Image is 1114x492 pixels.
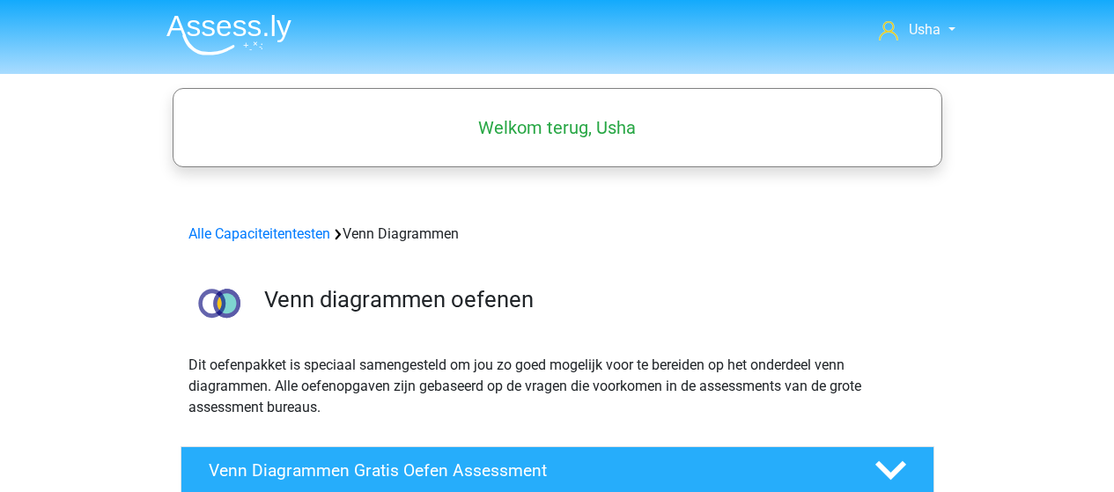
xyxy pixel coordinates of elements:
[209,460,846,481] h4: Venn Diagrammen Gratis Oefen Assessment
[872,19,962,40] a: Usha
[188,225,330,242] a: Alle Capaciteitentesten
[181,117,933,138] h5: Welkom terug, Usha
[166,14,291,55] img: Assessly
[181,224,933,245] div: Venn Diagrammen
[909,21,941,38] span: Usha
[181,266,256,341] img: venn diagrammen
[188,355,926,418] p: Dit oefenpakket is speciaal samengesteld om jou zo goed mogelijk voor te bereiden op het onderdee...
[264,286,920,313] h3: Venn diagrammen oefenen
